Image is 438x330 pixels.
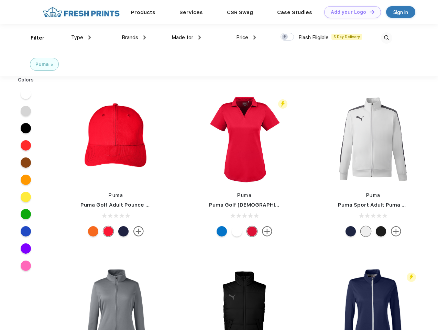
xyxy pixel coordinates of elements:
[407,273,416,282] img: flash_active_toggle.svg
[143,35,146,40] img: dropdown.png
[13,76,39,84] div: Colors
[331,34,362,40] span: 5 Day Delivery
[391,226,401,236] img: more.svg
[31,34,45,42] div: Filter
[118,226,129,236] div: Peacoat
[386,6,415,18] a: Sign in
[88,35,91,40] img: dropdown.png
[370,10,374,14] img: DT
[232,226,242,236] div: Bright White
[198,35,201,40] img: dropdown.png
[393,8,408,16] div: Sign in
[236,34,248,41] span: Price
[70,93,162,185] img: func=resize&h=266
[179,9,203,15] a: Services
[109,192,123,198] a: Puma
[41,6,122,18] img: fo%20logo%202.webp
[209,202,337,208] a: Puma Golf [DEMOGRAPHIC_DATA]' Icon Golf Polo
[237,192,252,198] a: Puma
[227,9,253,15] a: CSR Swag
[199,93,290,185] img: func=resize&h=266
[262,226,272,236] img: more.svg
[103,226,113,236] div: High Risk Red
[331,9,366,15] div: Add your Logo
[298,34,329,41] span: Flash Eligible
[122,34,138,41] span: Brands
[381,32,392,44] img: desktop_search.svg
[172,34,193,41] span: Made for
[328,93,419,185] img: func=resize&h=266
[217,226,227,236] div: Lapis Blue
[51,64,53,66] img: filter_cancel.svg
[131,9,155,15] a: Products
[366,192,381,198] a: Puma
[247,226,257,236] div: High Risk Red
[253,35,256,40] img: dropdown.png
[278,99,287,109] img: flash_active_toggle.svg
[346,226,356,236] div: Peacoat
[361,226,371,236] div: White and Quiet Shade
[88,226,98,236] div: Vibrant Orange
[80,202,186,208] a: Puma Golf Adult Pounce Adjustable Cap
[133,226,144,236] img: more.svg
[71,34,83,41] span: Type
[35,61,49,68] div: Puma
[376,226,386,236] div: Puma Black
